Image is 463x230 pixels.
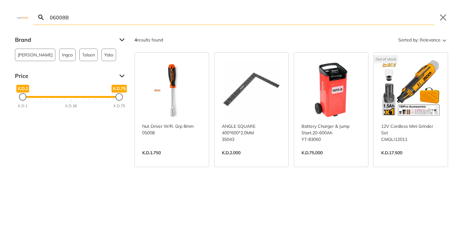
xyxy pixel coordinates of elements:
div: Minimum Price [19,93,26,101]
div: K.D.75 [114,103,125,109]
span: [PERSON_NAME] [18,49,53,61]
svg: Search [37,14,45,21]
button: Ingco [59,49,76,61]
span: Tolsen [82,49,95,61]
span: Price [15,71,115,81]
button: Close [438,12,448,22]
button: Tolsen [79,49,98,61]
div: Maximum Price [115,93,123,101]
button: [PERSON_NAME] [15,49,55,61]
strong: 4 [134,37,137,43]
button: Yato [101,49,116,61]
span: Ingco [62,49,73,61]
span: Relevance [420,35,441,45]
button: Sorted by:Relevance Sort [397,35,448,45]
input: Search… [49,10,434,25]
div: K.D.38 [65,103,77,109]
span: Brand [15,35,115,45]
div: results found [134,35,163,45]
div: K.D.1 [18,103,27,109]
img: Close [15,16,30,19]
span: Yato [104,49,113,61]
svg: Sort [441,36,448,44]
div: Out of stock [374,55,398,63]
